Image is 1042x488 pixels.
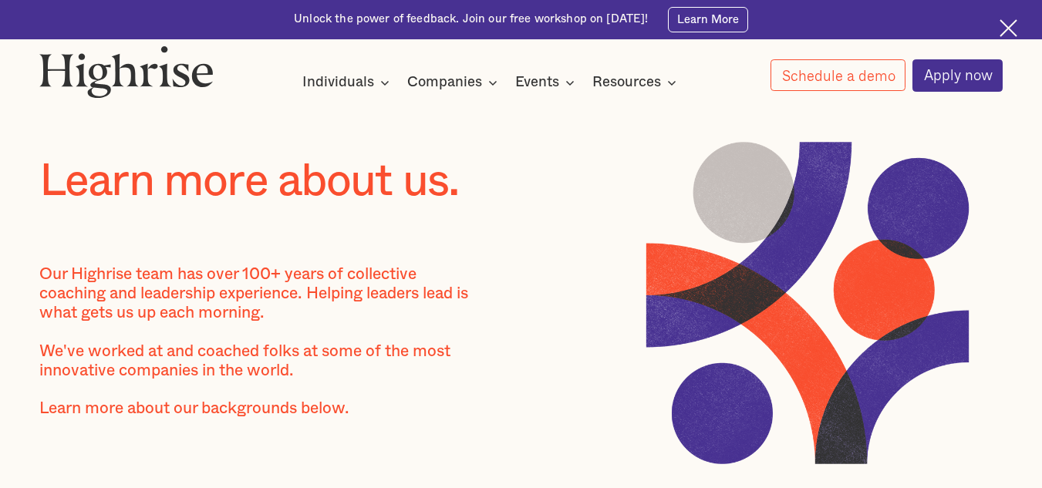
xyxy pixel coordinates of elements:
[1000,19,1017,37] img: Cross icon
[39,45,214,98] img: Highrise logo
[771,59,906,91] a: Schedule a demo
[515,73,579,92] div: Events
[515,73,559,92] div: Events
[302,73,394,92] div: Individuals
[294,12,648,27] div: Unlock the power of feedback. Join our free workshop on [DATE]!
[39,265,483,438] div: Our Highrise team has over 100+ years of collective coaching and leadership experience. Helping l...
[592,73,661,92] div: Resources
[668,7,748,32] a: Learn More
[592,73,681,92] div: Resources
[407,73,482,92] div: Companies
[39,156,521,207] h1: Learn more about us.
[912,59,1003,92] a: Apply now
[302,73,374,92] div: Individuals
[407,73,502,92] div: Companies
